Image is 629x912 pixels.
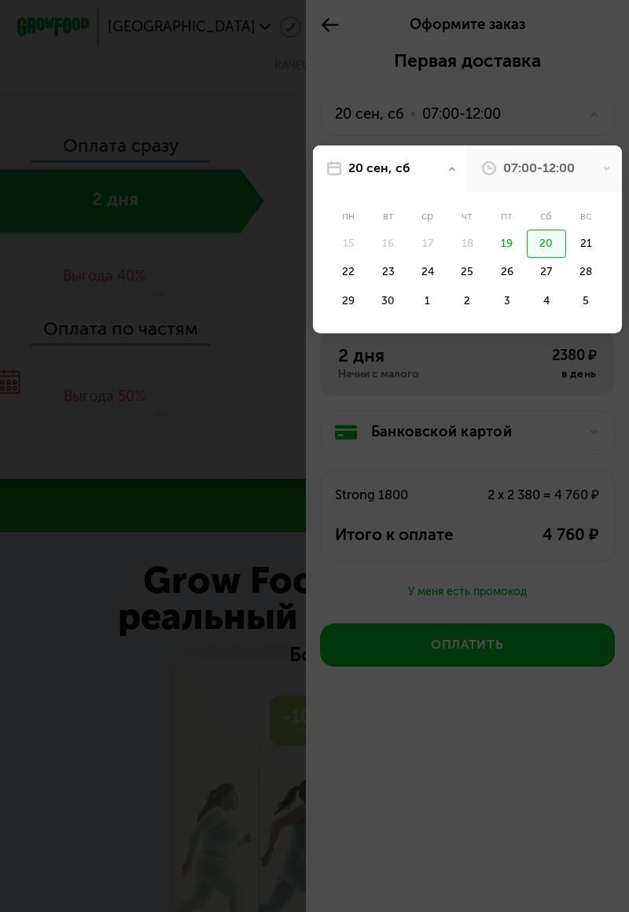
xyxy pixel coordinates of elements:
div: 3 [487,287,526,315]
div: 23 [369,258,408,286]
div: 19 [487,230,526,258]
div: вс [566,203,605,230]
div: 21 [566,230,605,258]
div: 20 сен, сб [348,160,410,178]
div: 29 [329,287,368,315]
div: 25 [447,258,487,286]
div: 30 [369,287,408,315]
div: 27 [527,258,566,286]
div: 16 [369,230,408,258]
div: 22 [329,258,368,286]
div: 28 [566,258,605,286]
div: 15 [329,230,368,258]
div: пн [329,203,368,230]
div: 2 [447,287,487,315]
div: ср [408,203,447,230]
div: чт [447,203,487,230]
div: 17 [408,230,447,258]
div: 18 [447,230,487,258]
div: 20 [527,230,566,258]
div: вт [369,203,408,230]
div: 4 [527,287,566,315]
div: 07:00-12:00 [503,160,575,178]
div: 24 [408,258,447,286]
div: пт [487,203,526,230]
div: сб [527,203,566,230]
div: 5 [566,287,605,315]
div: 26 [487,258,526,286]
div: 1 [408,287,447,315]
